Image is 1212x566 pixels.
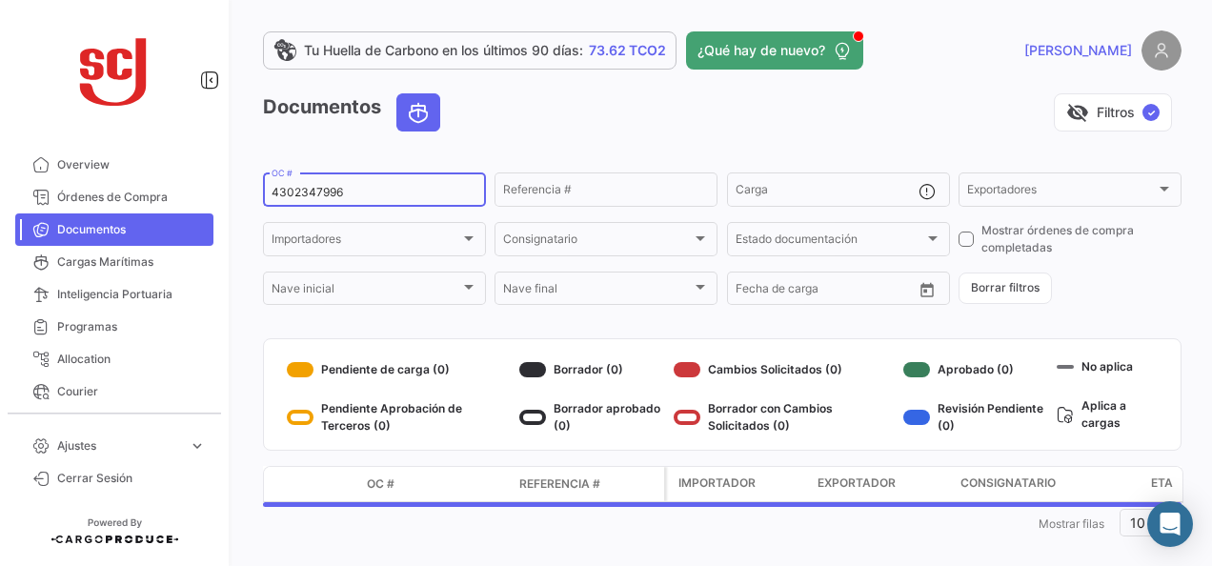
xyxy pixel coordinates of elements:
[1066,101,1089,124] span: visibility_off
[397,94,439,131] button: Ocean
[1039,516,1104,531] span: Mostrar filas
[57,221,206,238] span: Documentos
[736,285,770,298] input: Desde
[519,475,600,493] span: Referencia #
[57,318,206,335] span: Programas
[189,437,206,455] span: expand_more
[1024,41,1132,60] span: [PERSON_NAME]
[15,278,213,311] a: Inteligencia Portuaria
[903,400,1049,435] div: Revisión Pendiente (0)
[367,475,394,493] span: OC #
[57,253,206,271] span: Cargas Marítimas
[67,23,162,118] img: scj_logo1.svg
[287,354,512,385] div: Pendiente de carga (0)
[1057,354,1158,378] div: No aplica
[1141,30,1182,71] img: placeholder-user.png
[15,246,213,278] a: Cargas Marítimas
[783,285,868,298] input: Hasta
[903,354,1049,385] div: Aprobado (0)
[57,470,206,487] span: Cerrar Sesión
[589,41,666,60] span: 73.62 TCO2
[678,475,756,492] span: Importador
[272,235,460,249] span: Importadores
[981,222,1182,256] span: Mostrar órdenes de compra completadas
[967,186,1156,199] span: Exportadores
[810,467,953,501] datatable-header-cell: Exportador
[15,375,213,408] a: Courier
[519,354,666,385] div: Borrador (0)
[1151,475,1173,492] span: ETA
[667,467,810,501] datatable-header-cell: Importador
[15,181,213,213] a: Órdenes de Compra
[1130,515,1145,531] span: 10
[1057,394,1158,435] div: Aplica a cargas
[686,31,863,70] button: ¿Qué hay de nuevo?
[57,189,206,206] span: Órdenes de Compra
[359,468,512,500] datatable-header-cell: OC #
[272,285,460,298] span: Nave inicial
[15,213,213,246] a: Documentos
[15,311,213,343] a: Programas
[302,476,359,492] datatable-header-cell: Modo de Transporte
[263,31,677,70] a: Tu Huella de Carbono en los últimos 90 días:73.62 TCO2
[263,93,446,131] h3: Documentos
[287,400,512,435] div: Pendiente Aprobación de Terceros (0)
[1142,104,1160,121] span: ✓
[818,475,896,492] span: Exportador
[304,41,583,60] span: Tu Huella de Carbono en los últimos 90 días:
[1147,501,1193,547] div: Abrir Intercom Messenger
[57,351,206,368] span: Allocation
[959,273,1052,304] button: Borrar filtros
[736,235,924,249] span: Estado documentación
[913,275,941,304] button: Open calendar
[1054,93,1172,131] button: visibility_offFiltros✓
[674,400,896,435] div: Borrador con Cambios Solicitados (0)
[57,383,206,400] span: Courier
[674,354,896,385] div: Cambios Solicitados (0)
[57,156,206,173] span: Overview
[503,235,692,249] span: Consignatario
[15,343,213,375] a: Allocation
[15,149,213,181] a: Overview
[512,468,664,500] datatable-header-cell: Referencia #
[960,475,1056,492] span: Consignatario
[57,437,181,455] span: Ajustes
[503,285,692,298] span: Nave final
[953,467,1143,501] datatable-header-cell: Consignatario
[519,400,666,435] div: Borrador aprobado (0)
[57,286,206,303] span: Inteligencia Portuaria
[697,41,825,60] span: ¿Qué hay de nuevo?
